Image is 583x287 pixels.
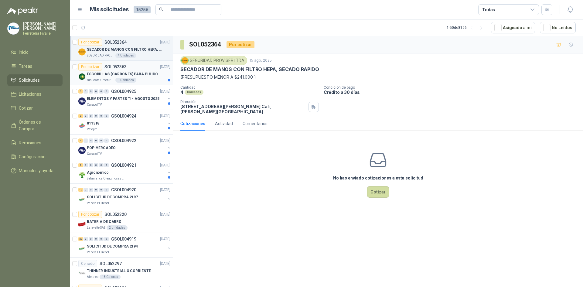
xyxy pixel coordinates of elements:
a: 10 0 0 0 0 0 GSOL004920[DATE] Company LogoSOLICITUD DE COMPRA 2197Panela El Trébol [78,186,172,206]
h3: SOL052364 [189,40,222,49]
div: 0 [84,89,88,94]
div: 0 [94,163,98,167]
div: 0 [89,188,93,192]
p: (PRESUPUESTO MENOR A $241.000 ) [180,74,576,80]
p: Almatec [87,275,98,279]
img: Company Logo [78,147,86,154]
p: BioCosta Green Energy S.A.S [87,78,114,83]
p: [DATE] [160,162,170,168]
div: 0 [94,89,98,94]
p: GSOL004920 [111,188,136,192]
div: 0 [89,89,93,94]
img: Company Logo [78,220,86,228]
div: 0 [99,114,104,118]
a: Configuración [7,151,63,162]
div: 0 [84,237,88,241]
div: 0 [99,89,104,94]
div: Actividad [215,120,233,127]
div: 0 [99,138,104,143]
a: Por cotizarSOL052364[DATE] Company LogoSECADOR DE MANOS CON FILTRO HEPA, SECADO RAPIDOSEGURIDAD P... [70,36,173,61]
a: Por cotizarSOL052320[DATE] Company LogoBATERIA DE CARROLafayette SAS2 Unidades [70,208,173,233]
p: Caracol TV [87,152,102,156]
p: BATERIA DE CARRO [87,219,121,225]
div: 4 Unidades [115,53,136,58]
img: Company Logo [78,122,86,129]
div: Por cotizar [78,39,102,46]
p: [DATE] [160,187,170,193]
a: Licitaciones [7,88,63,100]
span: Manuales y ayuda [19,167,53,174]
div: 0 [84,138,88,143]
p: ESCOBILLAS (CARBONES) PARA PULIDORA DEWALT [87,71,162,77]
a: 2 0 0 0 0 0 GSOL004924[DATE] Company Logo011318Patojito [78,112,172,132]
p: 15 ago, 2025 [250,58,272,63]
img: Company Logo [78,171,86,179]
a: Cotizar [7,102,63,114]
div: Unidades [185,90,203,95]
div: 2 Unidades [107,225,128,230]
button: Asignado a mi [491,22,535,33]
p: 011318 [87,121,99,126]
div: 4 [78,138,83,143]
a: Inicio [7,46,63,58]
button: Cotizar [367,186,389,198]
p: [DATE] [160,261,170,267]
span: Inicio [19,49,29,56]
h3: No has enviado cotizaciones a esta solicitud [333,175,423,181]
a: Solicitudes [7,74,63,86]
div: 0 [94,237,98,241]
div: Por cotizar [78,63,102,70]
p: SOL052320 [104,212,127,217]
div: Por cotizar [227,41,254,48]
a: Por cotizarSOL052363[DATE] Company LogoESCOBILLAS (CARBONES) PARA PULIDORA DEWALTBioCosta Green E... [70,61,173,85]
img: Company Logo [78,73,86,80]
div: Cotizaciones [180,120,205,127]
div: 10 [78,188,83,192]
div: SEGURIDAD PROVISER LTDA [180,56,247,65]
a: Remisiones [7,137,63,149]
div: 1 - 50 de 8196 [447,23,486,32]
div: 0 [104,163,109,167]
div: 0 [94,138,98,143]
p: Agronomico [87,170,109,176]
div: 0 [84,163,88,167]
p: GSOL004919 [111,237,136,241]
a: 22 0 0 0 0 0 GSOL004919[DATE] Company LogoSOLICITUD DE COMPRA 2194Panela El Trébol [78,235,172,255]
div: 0 [94,188,98,192]
p: Patojito [87,127,97,132]
div: Comentarios [243,120,268,127]
div: Todas [482,6,495,13]
p: SECADOR DE MANOS CON FILTRO HEPA, SECADO RAPIDO [180,66,319,73]
p: SOL052363 [104,65,127,69]
p: [DATE] [160,212,170,217]
div: 0 [94,114,98,118]
div: 1 [78,163,83,167]
span: Remisiones [19,139,41,146]
p: [DATE] [160,113,170,119]
p: Panela El Trébol [87,201,109,206]
div: 0 [104,114,109,118]
span: 15256 [134,6,151,13]
p: 4 [180,90,183,95]
p: Ferreteria Fivalle [23,32,63,35]
div: 15 Galones [100,275,121,279]
span: Cotizar [19,105,33,111]
img: Company Logo [78,48,86,56]
p: Salamanca Oleaginosas SAS [87,176,125,181]
p: SEGURIDAD PROVISER LTDA [87,53,114,58]
img: Logo peakr [7,7,38,15]
p: GSOL004925 [111,89,136,94]
img: Company Logo [78,270,86,277]
p: Caracol TV [87,102,102,107]
p: [DATE] [160,138,170,144]
p: Lafayette SAS [87,225,105,230]
a: 6 0 0 0 0 0 GSOL004925[DATE] Company LogoELEMENTOS Y PARTES TI - AGOSTO 2025Caracol TV [78,88,172,107]
p: THINNER INDUSTRIAL O CORRIENTE [87,268,151,274]
a: 4 0 0 0 0 0 GSOL004922[DATE] Company LogoPOP MERCADEOCaracol TV [78,137,172,156]
div: 0 [104,237,109,241]
p: SOLICITUD DE COMPRA 2194 [87,244,138,249]
p: [DATE] [160,236,170,242]
span: Licitaciones [19,91,41,97]
p: Panela El Trébol [87,250,109,255]
a: Órdenes de Compra [7,116,63,135]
